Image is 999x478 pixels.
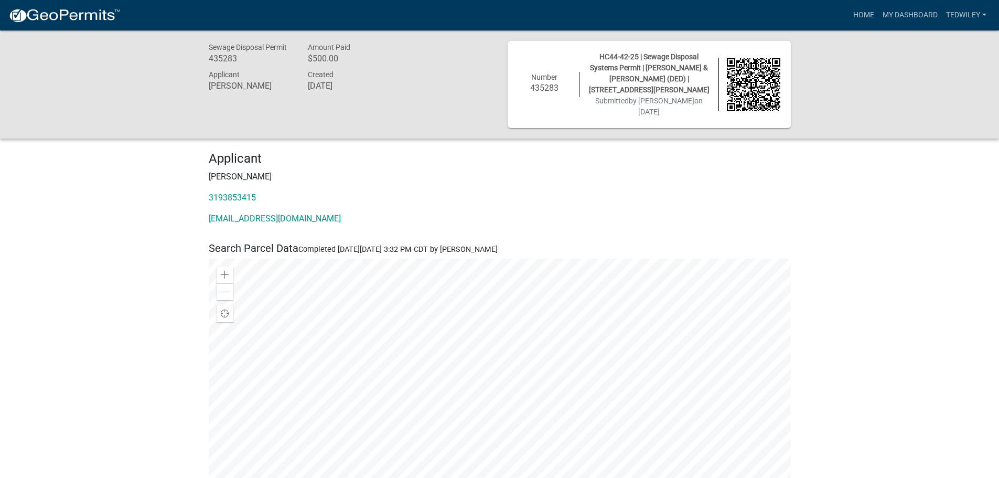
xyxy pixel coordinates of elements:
[298,245,498,254] span: Completed [DATE][DATE] 3:32 PM CDT by [PERSON_NAME]
[209,151,791,166] h4: Applicant
[308,54,392,63] h6: $500.00
[209,43,287,51] span: Sewage Disposal Permit
[209,193,256,203] a: 3193853415
[217,305,233,322] div: Find my location
[217,267,233,283] div: Zoom in
[595,97,703,116] span: Submitted on [DATE]
[209,171,791,183] p: [PERSON_NAME]
[209,54,293,63] h6: 435283
[518,83,572,93] h6: 435283
[589,52,710,94] span: HC44-42-25 | Sewage Disposal Systems Permit | [PERSON_NAME] & [PERSON_NAME] (DED) | [STREET_ADDRE...
[727,58,780,112] img: QR code
[308,70,334,79] span: Created
[942,5,991,25] a: tedwiley
[629,97,694,105] span: by [PERSON_NAME]
[209,242,791,254] h5: Search Parcel Data
[531,73,557,81] span: Number
[849,5,878,25] a: Home
[209,214,341,224] a: [EMAIL_ADDRESS][DOMAIN_NAME]
[209,70,240,79] span: Applicant
[209,81,293,91] h6: [PERSON_NAME]
[878,5,942,25] a: My Dashboard
[308,43,350,51] span: Amount Paid
[217,283,233,300] div: Zoom out
[308,81,392,91] h6: [DATE]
